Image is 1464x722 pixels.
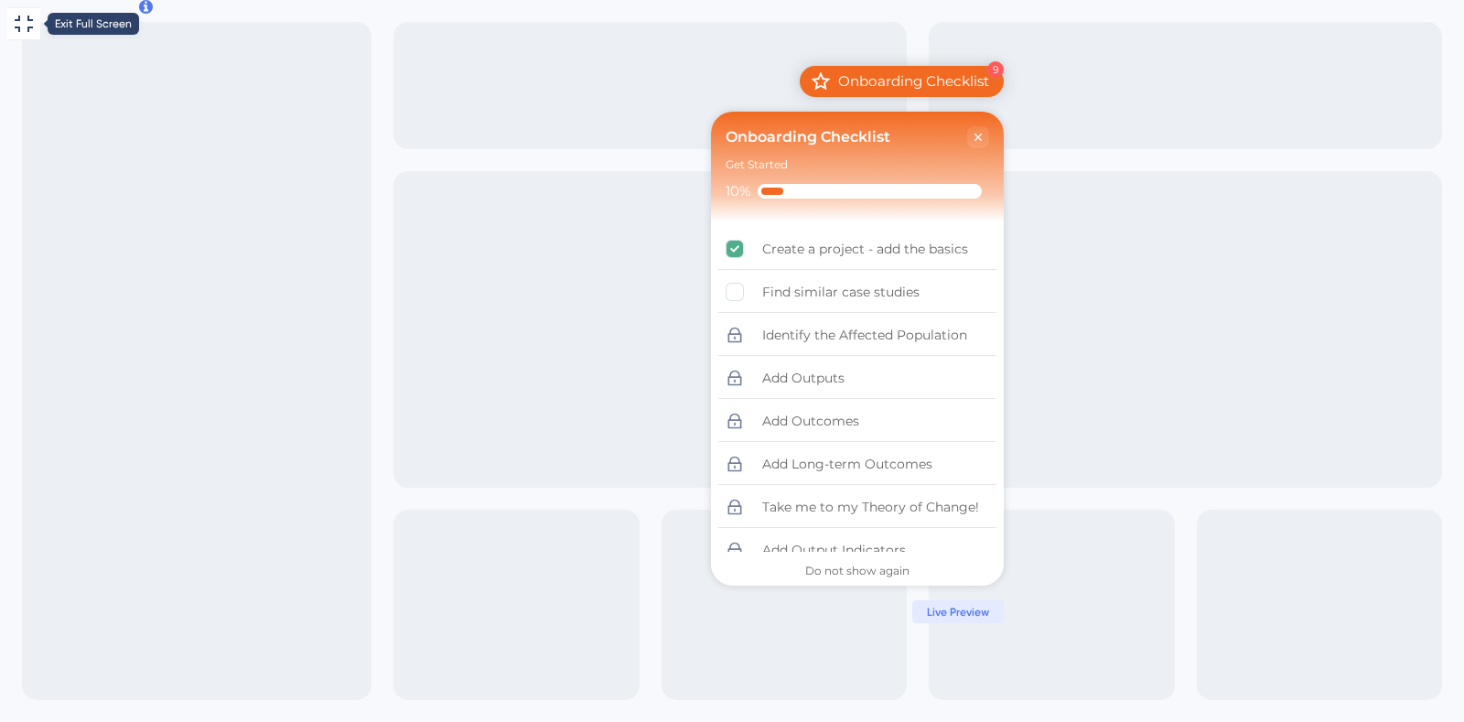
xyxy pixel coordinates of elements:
div: Find similar case studies [762,281,920,303]
div: Checklist progress: 10% [726,183,989,199]
div: Add Outcomes is locked. Complete items in order [718,401,996,442]
div: Close Checklist [967,126,989,148]
div: Checklist Container [711,112,1004,586]
div: Take me to my Theory of Change! is locked. Complete items in order [718,487,996,528]
div: Create a project - add the basics is complete. [718,229,996,270]
div: Add Outcomes [762,410,859,432]
div: Add Long-term Outcomes [762,453,932,475]
div: Find similar case studies is incomplete. [718,272,996,313]
div: Onboarding Checklist [838,72,989,91]
div: Add Output Indicators is locked. Complete items in order [718,530,996,571]
div: Identify the Affected Population is locked. Complete items in order [718,315,996,356]
div: Add Long-term Outcomes is locked. Complete items in order [718,444,996,485]
div: Open Onboarding Checklist checklist, remaining modules: 9 [800,66,1004,97]
div: Checklist items [711,221,1004,551]
div: Identify the Affected Population [762,324,967,346]
div: Onboarding Checklist [726,126,890,148]
div: Add Outputs is locked. Complete items in order [718,358,996,399]
div: 10% [726,183,750,199]
div: Take me to my Theory of Change! [762,496,979,518]
div: Do not show again [805,564,910,578]
div: Get Started [726,156,788,174]
span: Live Preview [927,605,989,620]
div: Add Output Indicators [762,539,906,561]
div: 9 [987,61,1004,78]
div: Create a project - add the basics [762,238,968,260]
div: Add Outputs [762,367,845,389]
